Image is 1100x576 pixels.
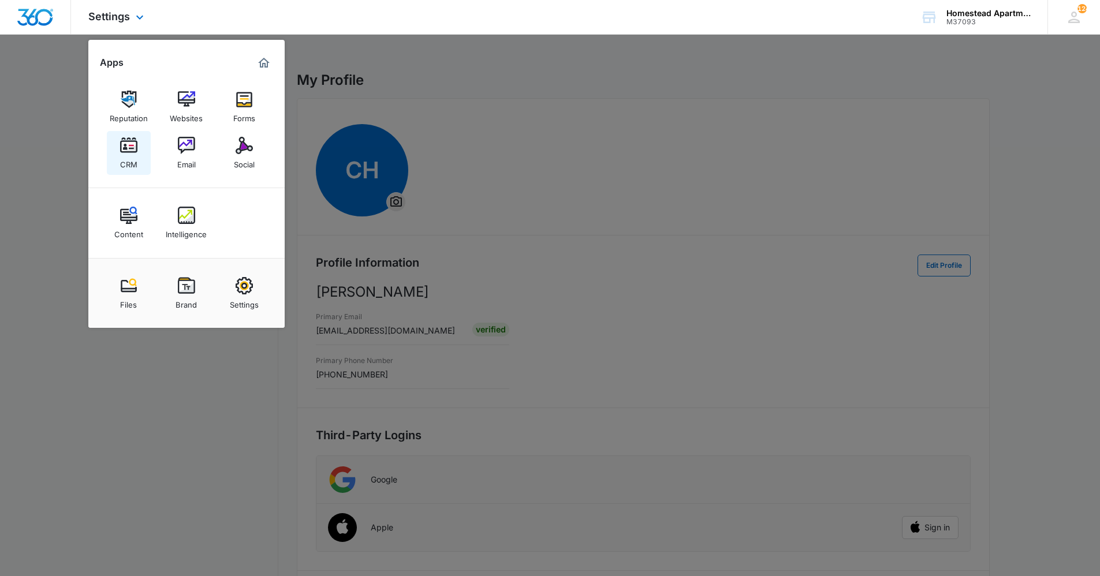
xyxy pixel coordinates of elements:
[234,154,255,169] div: Social
[165,131,208,175] a: Email
[120,294,137,309] div: Files
[165,201,208,245] a: Intelligence
[170,108,203,123] div: Websites
[222,85,266,129] a: Forms
[1077,4,1087,13] div: notifications count
[107,201,151,245] a: Content
[100,57,124,68] h2: Apps
[222,131,266,175] a: Social
[114,224,143,239] div: Content
[946,9,1031,18] div: account name
[165,85,208,129] a: Websites
[222,271,266,315] a: Settings
[230,294,259,309] div: Settings
[88,10,130,23] span: Settings
[255,54,273,72] a: Marketing 360® Dashboard
[165,271,208,315] a: Brand
[120,154,137,169] div: CRM
[166,224,207,239] div: Intelligence
[107,271,151,315] a: Files
[176,294,197,309] div: Brand
[233,108,255,123] div: Forms
[1077,4,1087,13] span: 124
[177,154,196,169] div: Email
[107,131,151,175] a: CRM
[946,18,1031,26] div: account id
[110,108,148,123] div: Reputation
[107,85,151,129] a: Reputation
